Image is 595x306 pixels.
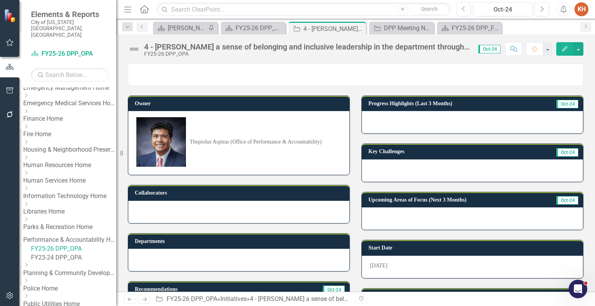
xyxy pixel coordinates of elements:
button: Search [410,4,449,15]
a: Housing & Neighborhood Preservation Home [23,145,116,154]
a: Finance Home [23,115,116,123]
div: » » [155,295,350,304]
small: City of [US_STATE][GEOGRAPHIC_DATA], [GEOGRAPHIC_DATA] [31,19,108,38]
div: [PERSON_NAME]'s Home [168,23,206,33]
span: Oct-24 [556,100,578,108]
h3: Upcoming Areas of Focus (Next 3 Months) [368,197,539,203]
a: Information Technology Home [23,192,116,201]
a: FY25-26 DPP_OPA [223,23,284,33]
a: FY25-26 DPP_FIR [439,23,500,33]
div: 4 - [PERSON_NAME] a sense of belonging and inclusive leadership in the department through two or ... [303,24,364,34]
h3: Start Date [368,245,579,251]
h3: Progress Highlights (Last 3 Months) [368,101,534,106]
a: Fire Home [23,130,116,139]
a: FY23-24 DPP_OPA [31,253,116,262]
a: FY25-26 DPP_OPA [167,295,217,303]
span: Oct-24 [323,285,345,294]
input: Search ClearPoint... [157,3,451,16]
a: Emergency Medical Services Home [23,99,116,108]
span: Oct-24 [478,45,500,53]
div: 4 - [PERSON_NAME] a sense of belonging and inclusive leadership in the department through two or ... [250,295,586,303]
span: Search [421,6,438,12]
button: KH [574,2,588,16]
img: Not Defined [128,43,140,55]
span: Elements & Reports [31,10,108,19]
a: Performance & Accountability Home [23,236,116,244]
a: Libraries Home [23,207,116,216]
h3: Recommendations [135,286,272,292]
a: FY25-26 DPP_OPA [31,50,108,58]
div: FY25-26 DPP_OPA [144,51,471,57]
a: [PERSON_NAME]'s Home [155,23,206,33]
div: Oct-24 [476,5,530,14]
img: Thepiolus Aspiras [136,117,186,167]
a: Initiatives [220,295,247,303]
div: FY25-26 DPP_FIR [452,23,500,33]
h3: Departments [135,238,346,244]
input: Search Below... [31,68,108,82]
h3: Collaborators [135,190,346,196]
a: Emergency Management Home [23,84,116,92]
a: Human Resources Home [23,161,116,170]
h3: Key Challenges [368,149,497,154]
div: DPP Meeting Note Taker Report // FIR [384,23,432,33]
div: Thepiolus Aspiras (Office of Performance & Accountability) [190,138,322,146]
a: Police Home [23,284,116,293]
div: 4 - [PERSON_NAME] a sense of belonging and inclusive leadership in the department through two or ... [144,43,471,51]
a: DPP Meeting Note Taker Report // FIR [371,23,432,33]
span: [DATE] [370,263,387,268]
a: FY25-26 DPP_OPA [31,244,116,253]
a: Planning & Community Development Home [23,269,116,278]
a: Human Services Home [23,176,116,185]
span: Oct-24 [556,148,578,157]
iframe: Intercom live chat [569,280,587,298]
a: Parks & Recreation Home [23,223,116,232]
h3: Owner [135,101,346,106]
button: Oct-24 [473,2,533,16]
img: ClearPoint Strategy [4,9,17,22]
span: Oct-24 [556,196,578,205]
div: FY25-26 DPP_OPA [236,23,284,33]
